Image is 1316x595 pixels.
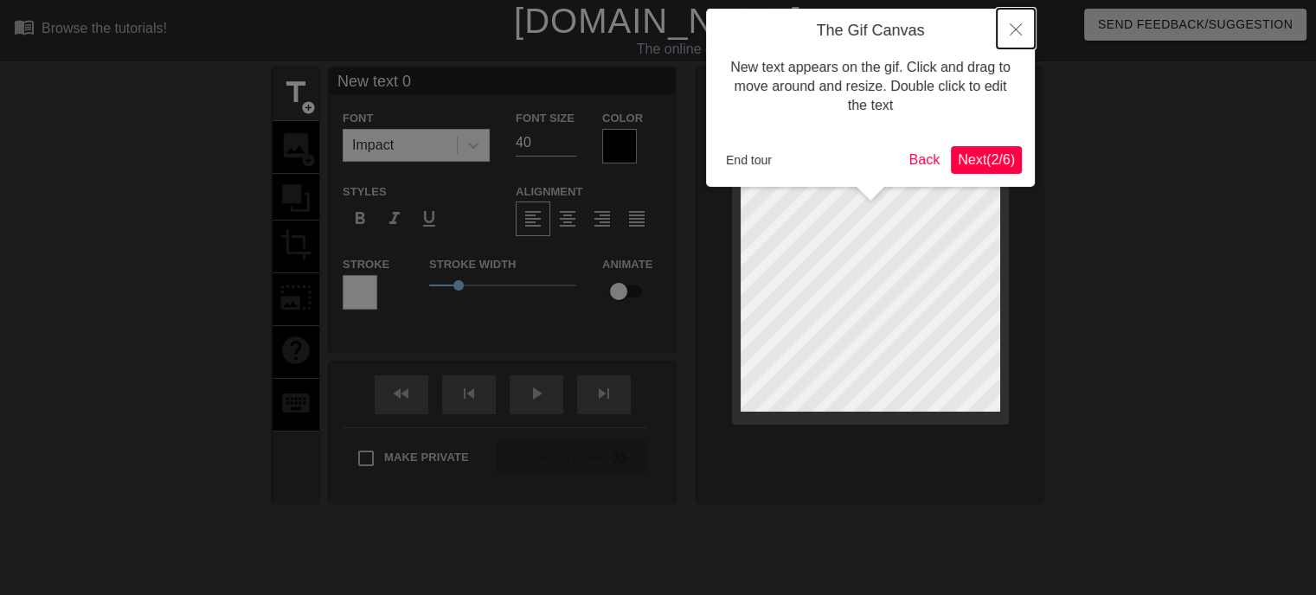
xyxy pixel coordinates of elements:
[719,22,1022,41] h4: The Gif Canvas
[902,146,947,174] button: Back
[719,147,779,173] button: End tour
[719,41,1022,133] div: New text appears on the gif. Click and drag to move around and resize. Double click to edit the text
[997,9,1035,48] button: Close
[958,152,1015,167] span: Next ( 2 / 6 )
[951,146,1022,174] button: Next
